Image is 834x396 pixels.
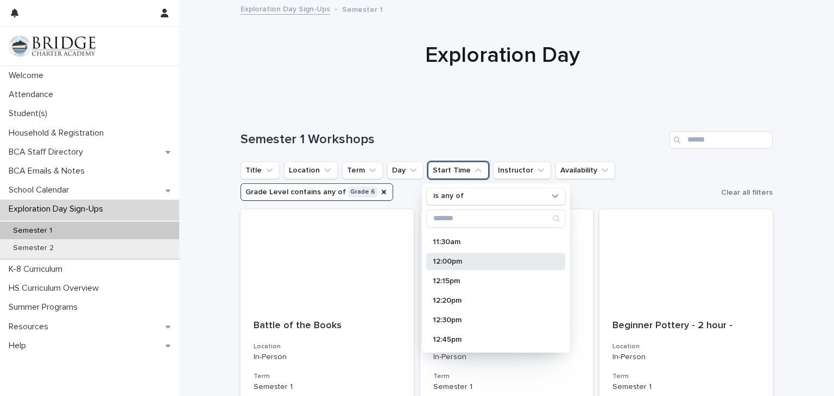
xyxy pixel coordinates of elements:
p: Welcome [4,71,52,81]
a: Exploration Day Sign-Ups [241,2,330,15]
button: Day [387,162,424,179]
p: Semester 1 [4,226,61,235]
p: Semester 1 [433,382,580,392]
h3: Term [254,372,401,381]
p: BCA Staff Directory [4,147,92,157]
p: 12:30pm [433,316,548,324]
p: Battle of the Books [254,320,401,332]
input: Search [427,210,565,227]
button: Clear all filters [717,184,773,201]
p: is any of [433,191,464,201]
h1: Semester 1 Workshops [241,132,665,148]
div: Search [426,209,565,228]
p: 12:45pm [433,336,548,343]
p: K-8 Curriculum [4,264,71,274]
h3: Term [433,372,580,381]
p: Semester 2 [4,244,62,253]
p: Semester 1 [254,382,401,392]
h3: Location [612,342,760,351]
p: School Calendar [4,185,78,195]
p: Beginner Pottery - 2 hour - [612,320,760,332]
button: Start Time [428,162,489,179]
p: In-Person [612,353,760,362]
p: Attendance [4,90,62,100]
button: Instructor [493,162,551,179]
p: 11:30am [433,238,548,246]
p: HS Curriculum Overview [4,283,108,293]
h3: Location [254,342,401,351]
p: Household & Registration [4,128,112,138]
p: Resources [4,322,57,332]
p: Student(s) [4,108,56,119]
button: Term [342,162,383,179]
p: Exploration Day Sign-Ups [4,204,112,214]
p: Help [4,341,35,351]
p: BCA Emails & Notes [4,166,93,176]
button: Location [284,162,338,179]
input: Search [669,131,773,149]
p: 12:15pm [433,277,548,285]
p: 12:00pm [433,258,548,265]
p: In-Person [254,353,401,362]
p: Semester 1 [342,3,383,15]
img: V1C1m3IdTEidaUdm9Hs0 [9,35,96,57]
h3: Term [612,372,760,381]
button: Availability [555,162,615,179]
button: Title [241,162,280,179]
h1: Exploration Day [236,42,768,68]
p: 12:20pm [433,297,548,304]
button: Grade Level [241,183,393,201]
span: Clear all filters [721,189,773,196]
p: Semester 1 [612,382,760,392]
p: In-Person [433,353,580,362]
p: Summer Programs [4,302,86,312]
